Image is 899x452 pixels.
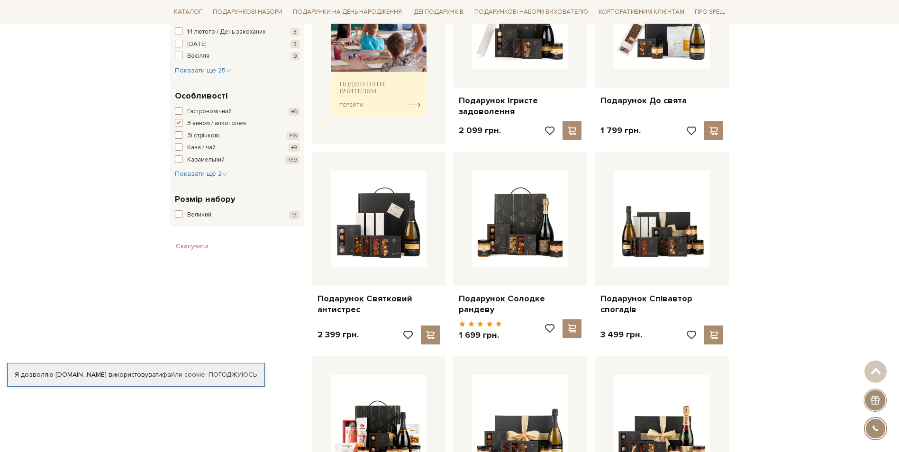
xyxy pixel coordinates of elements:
span: З вином / алкоголем [187,119,246,128]
button: Показати ще 25 [175,66,231,75]
div: Я дозволяю [DOMAIN_NAME] використовувати [8,371,264,379]
span: Великий [187,210,211,220]
a: файли cookie [162,371,205,379]
span: 14 лютого / День закоханих [187,27,265,37]
span: +39 [285,156,300,164]
a: Про Spell [691,5,729,19]
button: Великий 17 [175,210,300,220]
span: 3 [291,40,300,48]
span: Зі стрічкою [187,131,219,141]
span: [DATE] [187,40,206,49]
a: Подарункові набори [209,5,286,19]
span: +9 [289,144,300,152]
span: Показати ще 25 [175,66,231,74]
button: Скасувати [170,239,214,254]
span: 3 [291,28,300,36]
button: Кава / чай +9 [175,143,300,153]
a: Подарунок До свята [600,95,723,106]
span: Карамельний [187,155,225,165]
p: 2 099 грн. [459,125,501,136]
a: Подарунок Солодке рандеву [459,293,581,316]
a: Погоджуюсь [209,371,257,379]
span: Кава / чай [187,143,216,153]
span: 17 [289,211,300,219]
button: Карамельний +39 [175,155,300,165]
span: 8 [291,16,300,24]
a: Подарункові набори вихователю [471,4,592,20]
span: +6 [289,108,300,116]
a: Подарунок Ігристе задоволення [459,95,581,118]
button: 14 лютого / День закоханих 3 [175,27,300,37]
a: Подарунок Співавтор спогадів [600,293,723,316]
a: Каталог [170,5,206,19]
span: +16 [287,132,300,140]
button: Зі стрічкою +16 [175,131,300,141]
span: Весілля [187,52,209,61]
a: Подарунок Святковий антистрес [318,293,440,316]
a: Подарунки на День народження [289,5,406,19]
span: Розмір набору [175,193,235,206]
span: Гастрономічний [187,107,232,117]
span: Особливості [175,90,227,102]
p: 2 399 грн. [318,329,359,340]
p: 1 799 грн. [600,125,641,136]
button: Показати ще 2 [175,169,227,179]
button: З вином / алкоголем [175,119,300,128]
p: 3 499 грн. [600,329,642,340]
span: Показати ще 2 [175,170,227,178]
span: 9 [291,52,300,60]
a: Ідеї подарунків [409,5,467,19]
button: Гастрономічний +6 [175,107,300,117]
button: Весілля 9 [175,52,300,61]
a: Корпоративним клієнтам [595,4,688,20]
button: [DATE] 3 [175,40,300,49]
p: 1 699 грн. [459,330,502,341]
